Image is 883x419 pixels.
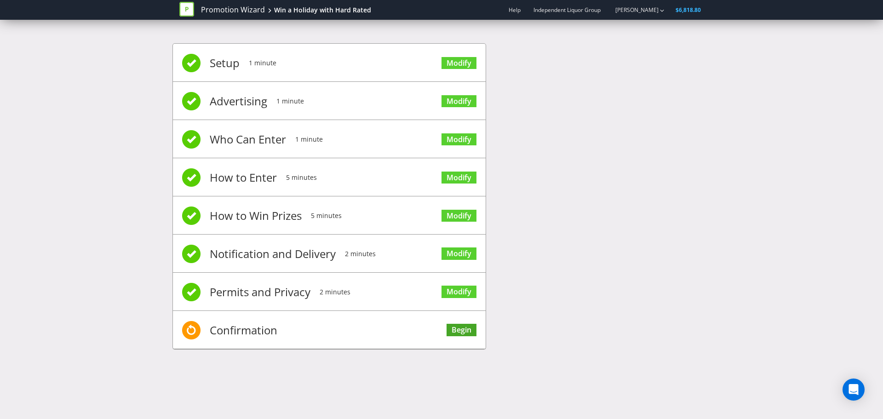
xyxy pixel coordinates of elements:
[276,83,304,120] span: 1 minute
[441,210,476,222] a: Modify
[441,57,476,69] a: Modify
[295,121,323,158] span: 1 minute
[210,45,240,81] span: Setup
[843,379,865,401] div: Open Intercom Messenger
[441,172,476,184] a: Modify
[210,312,277,349] span: Confirmation
[509,6,521,14] a: Help
[210,197,302,234] span: How to Win Prizes
[345,235,376,272] span: 2 minutes
[274,6,371,15] div: Win a Holiday with Hard Rated
[441,95,476,108] a: Modify
[210,274,310,310] span: Permits and Privacy
[447,324,476,336] a: Begin
[210,121,286,158] span: Who Can Enter
[249,45,276,81] span: 1 minute
[320,274,350,310] span: 2 minutes
[606,6,659,14] a: [PERSON_NAME]
[533,6,601,14] span: Independent Liquor Group
[311,197,342,234] span: 5 minutes
[210,159,277,196] span: How to Enter
[286,159,317,196] span: 5 minutes
[676,6,701,14] span: $6,818.80
[441,133,476,146] a: Modify
[201,5,265,15] a: Promotion Wizard
[441,286,476,298] a: Modify
[441,247,476,260] a: Modify
[210,235,336,272] span: Notification and Delivery
[210,83,267,120] span: Advertising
